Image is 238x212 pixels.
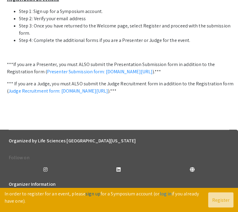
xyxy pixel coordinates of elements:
[19,8,236,15] li: Step 1: Sign up for a Symposium account.
[85,191,100,197] a: sign up
[19,15,236,22] li: Step 2: Verify your email address
[8,88,108,94] a: Judge Recruitment form: [DOMAIN_NAME][URL]
[7,61,236,75] p: ***If you are a Presenter, you must ALSO submit the Presentation Submission form in addition to t...
[19,37,236,44] li: Step 4: Complete the additional forms if you are a Presenter or Judge for the event.
[9,135,229,147] h6: Organized by Life Sciences [GEOGRAPHIC_DATA][US_STATE]
[9,154,229,161] p: Follow on
[5,190,208,205] p: In order to register for an event, please for a Symposium account (or if you already have one).
[160,191,172,197] a: log in
[9,178,229,190] h6: Organizer Information
[47,68,153,75] a: Presenter Submission form: [DOMAIN_NAME][URL]
[7,80,236,95] p: *** If you are a Judge, you must ALSO submit the Judge Recruitment form in addition to the Regist...
[19,22,236,37] li: Step 3: Once you have returned to the Welcome page, select Register and proceed with the submissi...
[5,185,26,207] iframe: Chat
[208,192,233,207] button: Register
